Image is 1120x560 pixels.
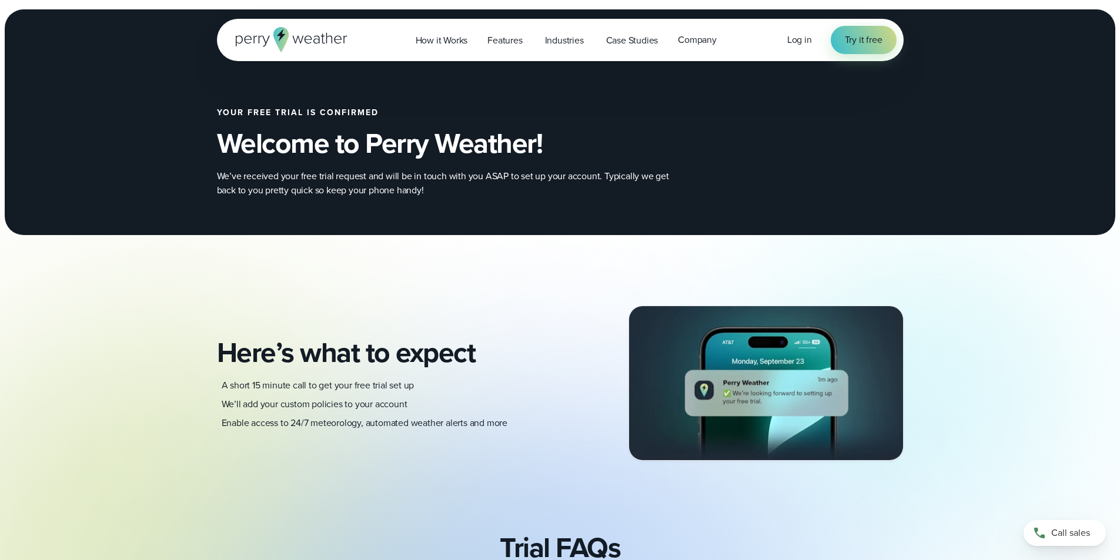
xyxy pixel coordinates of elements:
[487,33,522,48] span: Features
[787,33,812,47] a: Log in
[222,416,507,430] p: Enable access to 24/7 meteorology, automated weather alerts and more
[222,397,407,411] p: We’ll add your custom policies to your account
[217,336,551,369] h2: Here’s what to expect
[1051,526,1090,540] span: Call sales
[787,33,812,46] span: Log in
[217,108,727,118] h2: Your free trial is confirmed
[606,33,658,48] span: Case Studies
[545,33,584,48] span: Industries
[1024,520,1106,546] a: Call sales
[831,26,897,54] a: Try it free
[217,169,687,197] p: We’ve received your free trial request and will be in touch with you ASAP to set up your account....
[845,33,882,47] span: Try it free
[222,378,414,393] p: A short 15 minute call to get your free trial set up
[596,28,668,52] a: Case Studies
[678,33,717,47] span: Company
[217,127,727,160] h2: Welcome to Perry Weather!
[416,33,468,48] span: How it Works
[406,28,478,52] a: How it Works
